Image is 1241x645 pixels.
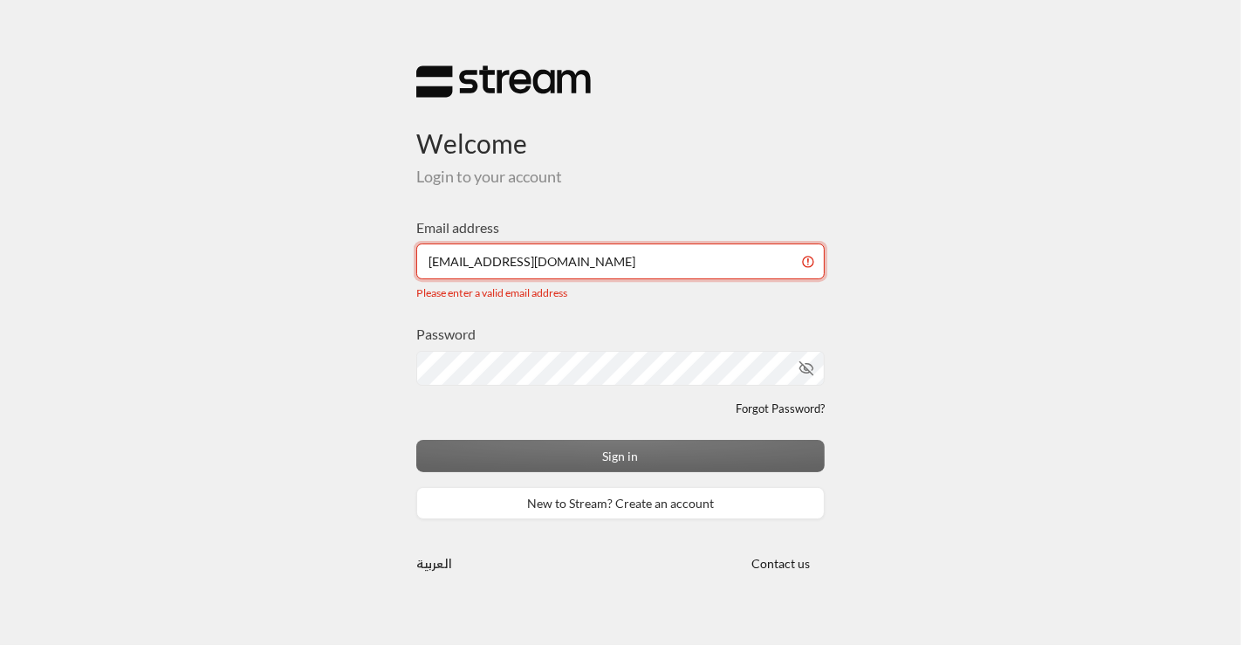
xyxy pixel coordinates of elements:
input: Type your email here [416,244,825,279]
button: Contact us [737,547,825,580]
button: toggle password visibility [792,353,821,383]
label: Email address [416,217,499,238]
h3: Welcome [416,99,825,159]
a: Forgot Password? [736,401,825,418]
a: New to Stream? Create an account [416,487,825,519]
div: Please enter a valid email address [416,285,825,302]
a: Contact us [737,556,825,571]
h5: Login to your account [416,168,825,187]
img: Stream Logo [416,65,591,99]
label: Password [416,324,476,345]
a: العربية [416,547,452,580]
